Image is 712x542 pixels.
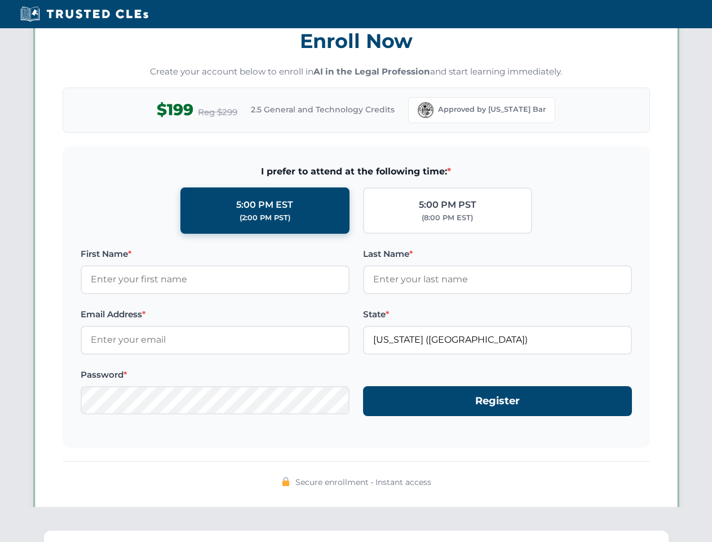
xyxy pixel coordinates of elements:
[157,97,193,123] span: $199
[81,326,350,354] input: Enter your email
[81,247,350,261] label: First Name
[81,308,350,321] label: Email Address
[240,212,290,224] div: (2:00 PM PST)
[363,386,632,416] button: Register
[295,476,431,488] span: Secure enrollment • Instant access
[281,477,290,486] img: 🔒
[363,265,632,294] input: Enter your last name
[438,104,546,115] span: Approved by [US_STATE] Bar
[81,368,350,382] label: Password
[81,164,632,179] span: I prefer to attend at the following time:
[418,102,434,118] img: Florida Bar
[81,265,350,294] input: Enter your first name
[236,198,293,212] div: 5:00 PM EST
[198,106,237,119] span: Reg $299
[363,247,632,261] label: Last Name
[419,198,476,212] div: 5:00 PM PST
[363,308,632,321] label: State
[17,6,152,23] img: Trusted CLEs
[363,326,632,354] input: Florida (FL)
[63,65,650,78] p: Create your account below to enroll in and start learning immediately.
[313,66,430,77] strong: AI in the Legal Profession
[422,212,473,224] div: (8:00 PM EST)
[251,103,395,116] span: 2.5 General and Technology Credits
[63,23,650,59] h3: Enroll Now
